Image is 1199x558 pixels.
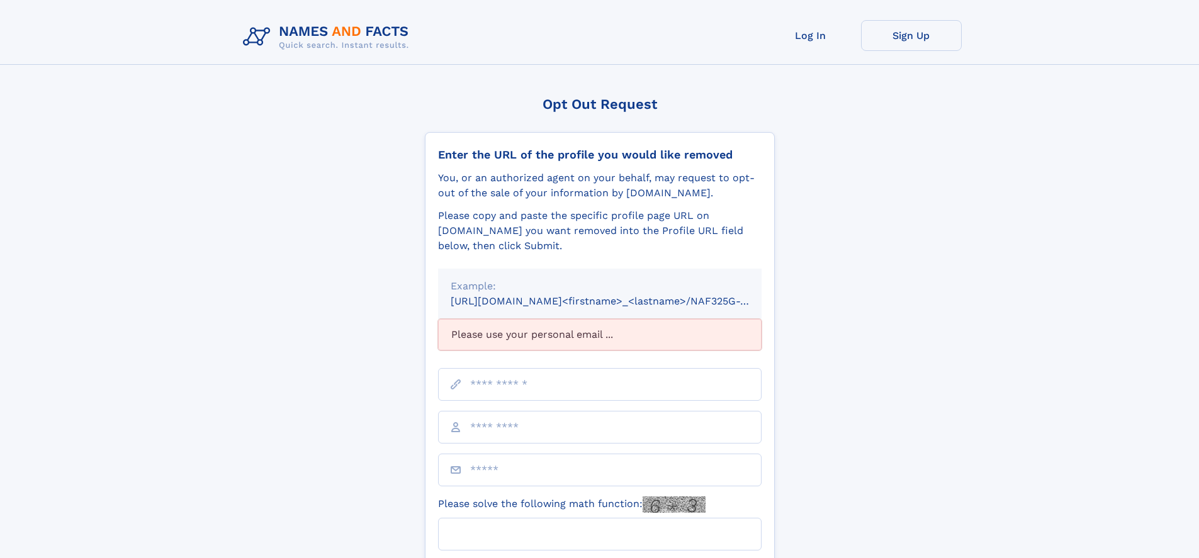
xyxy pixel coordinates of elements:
div: You, or an authorized agent on your behalf, may request to opt-out of the sale of your informatio... [438,170,762,201]
div: Please use your personal email ... [438,319,762,350]
small: [URL][DOMAIN_NAME]<firstname>_<lastname>/NAF325G-xxxxxxxx [451,295,785,307]
a: Log In [760,20,861,51]
div: Enter the URL of the profile you would like removed [438,148,762,162]
div: Example: [451,279,749,294]
div: Opt Out Request [425,96,775,112]
div: Please copy and paste the specific profile page URL on [DOMAIN_NAME] you want removed into the Pr... [438,208,762,254]
img: Logo Names and Facts [238,20,419,54]
a: Sign Up [861,20,962,51]
label: Please solve the following math function: [438,496,706,513]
